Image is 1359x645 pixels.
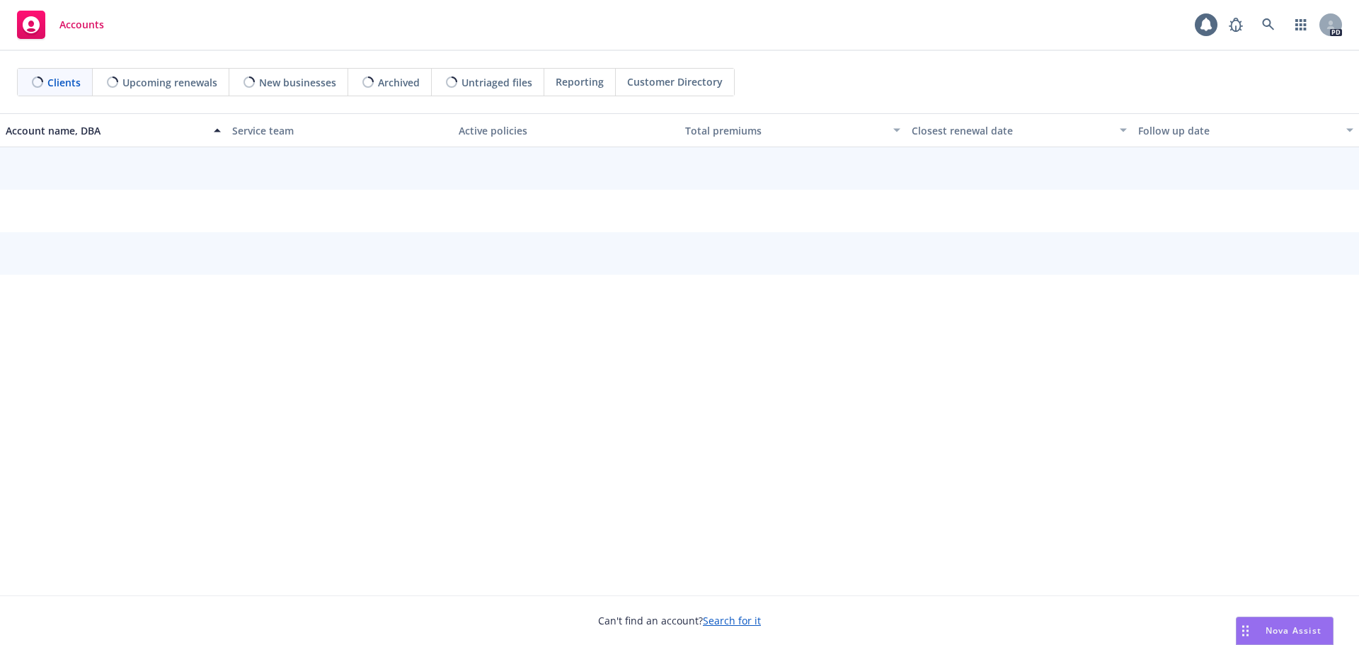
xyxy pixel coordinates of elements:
span: Customer Directory [627,74,723,89]
span: Upcoming renewals [122,75,217,90]
a: Search for it [703,614,761,627]
button: Service team [226,113,453,147]
span: Nova Assist [1266,624,1321,637]
div: Closest renewal date [912,123,1111,138]
button: Closest renewal date [906,113,1132,147]
a: Switch app [1287,11,1315,39]
a: Search [1254,11,1283,39]
button: Nova Assist [1236,617,1334,645]
div: Total premiums [685,123,885,138]
button: Active policies [453,113,679,147]
button: Follow up date [1132,113,1359,147]
a: Accounts [11,5,110,45]
span: Archived [378,75,420,90]
div: Account name, DBA [6,123,205,138]
button: Total premiums [679,113,906,147]
span: New businesses [259,75,336,90]
div: Follow up date [1138,123,1338,138]
span: Accounts [59,19,104,30]
span: Untriaged files [461,75,532,90]
span: Can't find an account? [598,613,761,628]
div: Active policies [459,123,674,138]
div: Service team [232,123,447,138]
a: Report a Bug [1222,11,1250,39]
span: Clients [47,75,81,90]
div: Drag to move [1237,617,1254,644]
span: Reporting [556,74,604,89]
